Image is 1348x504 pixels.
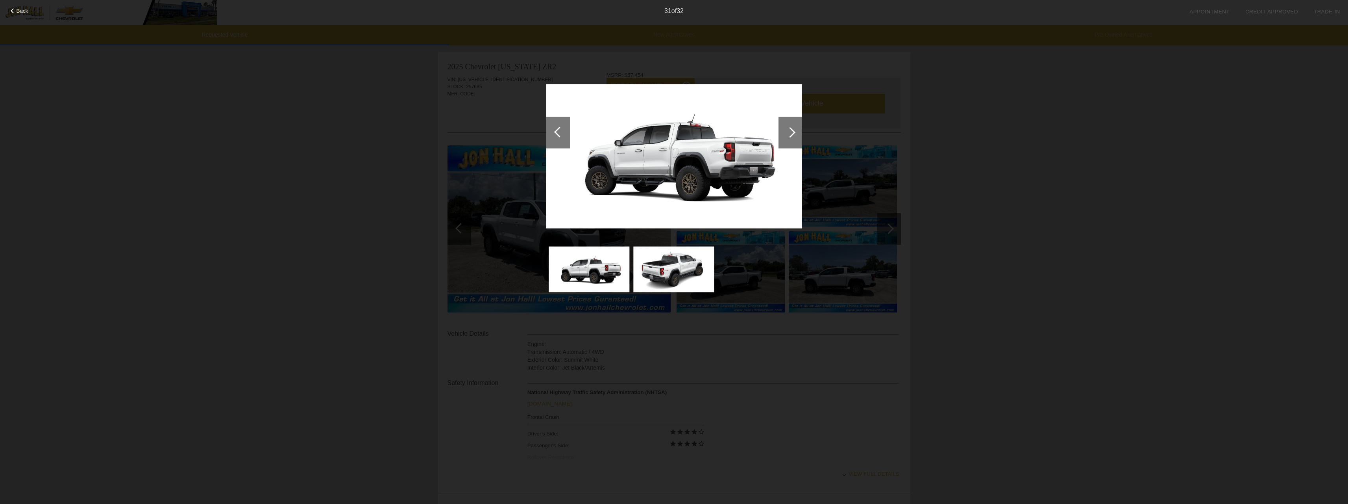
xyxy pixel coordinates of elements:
[633,247,714,292] img: 4.jpg
[546,84,802,229] img: 3.jpg
[549,247,629,292] img: 3.jpg
[1314,9,1340,15] a: Trade-In
[1245,9,1298,15] a: Credit Approved
[17,8,28,14] span: Back
[677,7,684,14] span: 32
[1189,9,1230,15] a: Appointment
[664,7,671,14] span: 31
